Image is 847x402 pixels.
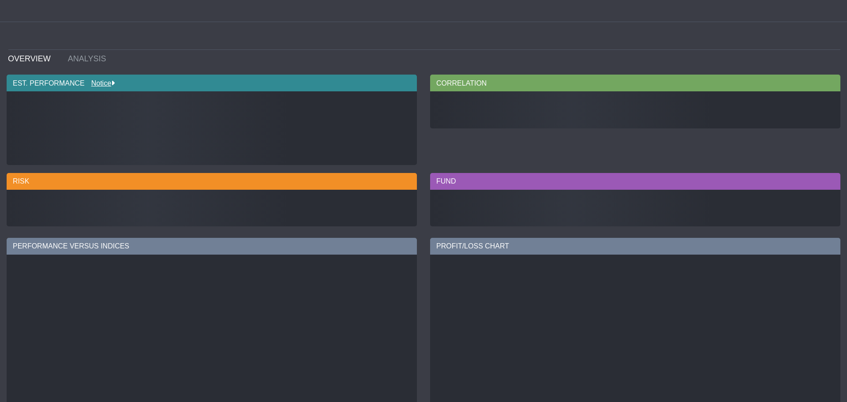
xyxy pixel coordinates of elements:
div: RISK [7,173,417,190]
a: ANALYSIS [61,50,117,68]
div: Notice [85,79,115,88]
div: FUND [430,173,840,190]
a: OVERVIEW [1,50,61,68]
div: PERFORMANCE VERSUS INDICES [7,238,417,255]
div: EST. PERFORMANCE [7,75,417,91]
div: PROFIT/LOSS CHART [430,238,840,255]
a: Notice [85,79,111,87]
div: CORRELATION [430,75,840,91]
